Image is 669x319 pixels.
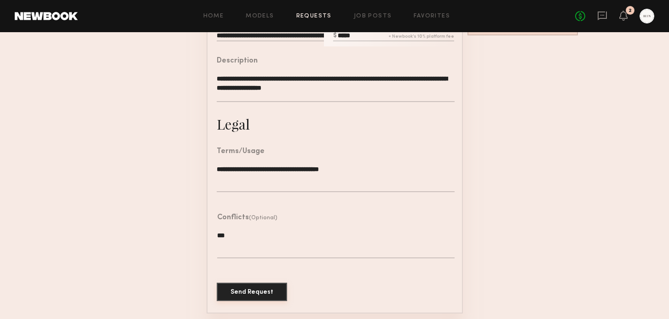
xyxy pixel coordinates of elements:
[246,13,274,19] a: Models
[629,8,632,13] div: 2
[203,13,224,19] a: Home
[217,148,265,155] div: Terms/Usage
[217,115,250,133] div: Legal
[217,214,277,222] header: Conflicts
[249,215,277,221] span: (Optional)
[217,57,258,65] div: Description
[354,13,392,19] a: Job Posts
[217,283,287,301] button: Send Request
[414,13,450,19] a: Favorites
[296,13,332,19] a: Requests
